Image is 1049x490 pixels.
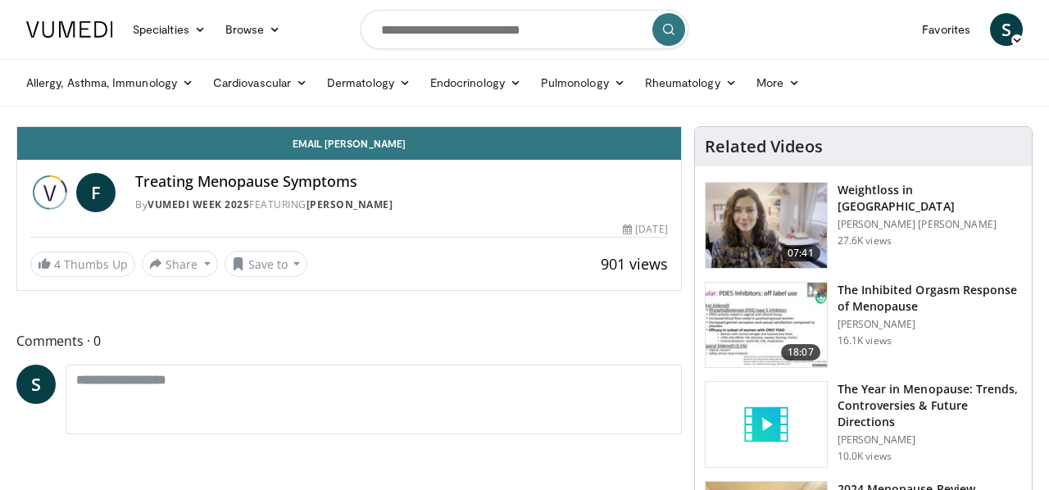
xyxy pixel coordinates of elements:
img: Vumedi Week 2025 [30,173,70,212]
a: Favorites [912,13,980,46]
h3: The Inhibited Orgasm Response of Menopause [838,282,1022,315]
input: Search topics, interventions [361,10,688,49]
a: Dermatology [317,66,420,99]
img: 9983fed1-7565-45be-8934-aef1103ce6e2.150x105_q85_crop-smart_upscale.jpg [706,183,827,268]
a: Email [PERSON_NAME] [17,127,681,160]
p: [PERSON_NAME] [PERSON_NAME] [838,218,1022,231]
a: Rheumatology [635,66,747,99]
p: 16.1K views [838,334,892,347]
a: 4 Thumbs Up [30,252,135,277]
p: [PERSON_NAME] [838,318,1022,331]
span: 4 [54,256,61,272]
a: Browse [216,13,291,46]
p: [PERSON_NAME] [838,433,1022,447]
span: 901 views [601,254,668,274]
a: Pulmonology [531,66,635,99]
p: 10.0K views [838,450,892,463]
h3: Weightloss in [GEOGRAPHIC_DATA] [838,182,1022,215]
p: 27.6K views [838,234,892,247]
a: Specialties [123,13,216,46]
a: 07:41 Weightloss in [GEOGRAPHIC_DATA] [PERSON_NAME] [PERSON_NAME] 27.6K views [705,182,1022,269]
img: video_placeholder_short.svg [706,382,827,467]
span: 18:07 [781,344,820,361]
button: Save to [225,251,308,277]
h4: Treating Menopause Symptoms [135,173,668,191]
img: VuMedi Logo [26,21,113,38]
a: [PERSON_NAME] [307,197,393,211]
img: 283c0f17-5e2d-42ba-a87c-168d447cdba4.150x105_q85_crop-smart_upscale.jpg [706,283,827,368]
a: Cardiovascular [203,66,317,99]
a: 18:07 The Inhibited Orgasm Response of Menopause [PERSON_NAME] 16.1K views [705,282,1022,369]
a: S [990,13,1023,46]
span: 07:41 [781,245,820,261]
a: F [76,173,116,212]
a: Vumedi Week 2025 [148,197,249,211]
div: [DATE] [623,222,667,237]
h4: Related Videos [705,137,823,157]
a: S [16,365,56,404]
a: Endocrinology [420,66,531,99]
h3: The Year in Menopause: Trends, Controversies & Future Directions [838,381,1022,430]
a: More [747,66,810,99]
span: Comments 0 [16,330,682,352]
a: Allergy, Asthma, Immunology [16,66,203,99]
div: By FEATURING [135,197,668,212]
button: Share [142,251,218,277]
a: The Year in Menopause: Trends, Controversies & Future Directions [PERSON_NAME] 10.0K views [705,381,1022,468]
